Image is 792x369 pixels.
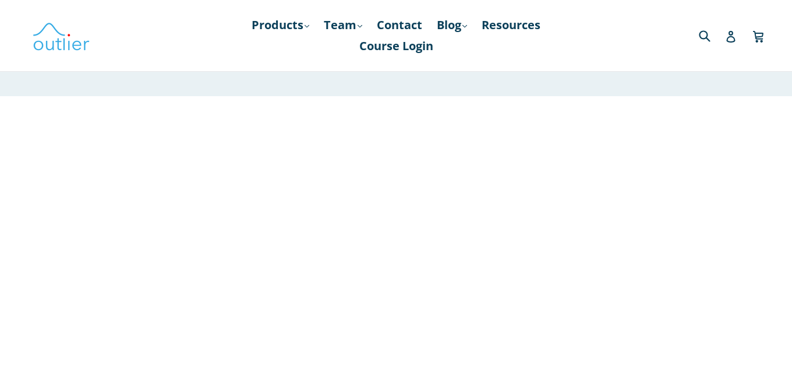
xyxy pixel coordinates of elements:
[696,23,728,47] input: Search
[318,15,368,36] a: Team
[476,15,546,36] a: Resources
[431,15,473,36] a: Blog
[32,19,90,52] img: Outlier Linguistics
[353,36,439,57] a: Course Login
[246,15,315,36] a: Products
[371,15,428,36] a: Contact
